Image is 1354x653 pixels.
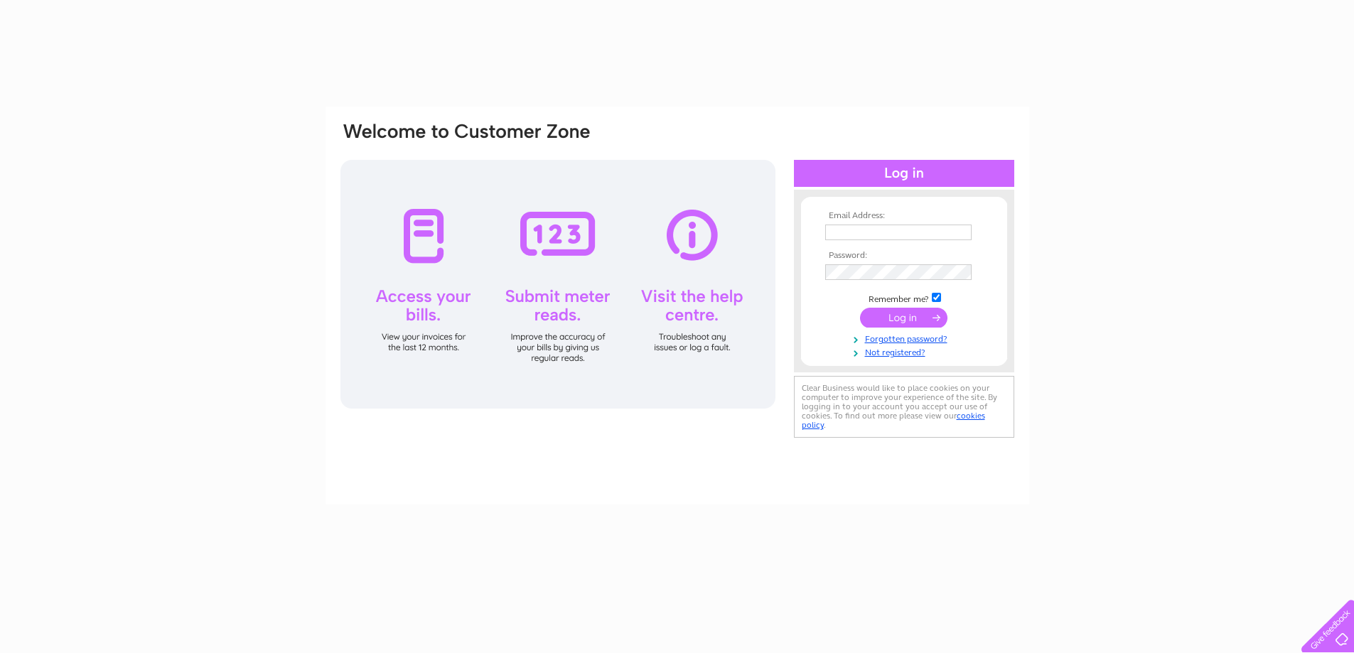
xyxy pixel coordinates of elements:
[825,331,987,345] a: Forgotten password?
[822,251,987,261] th: Password:
[802,411,985,430] a: cookies policy
[794,376,1014,438] div: Clear Business would like to place cookies on your computer to improve your experience of the sit...
[860,308,947,328] input: Submit
[822,291,987,305] td: Remember me?
[825,345,987,358] a: Not registered?
[822,211,987,221] th: Email Address:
